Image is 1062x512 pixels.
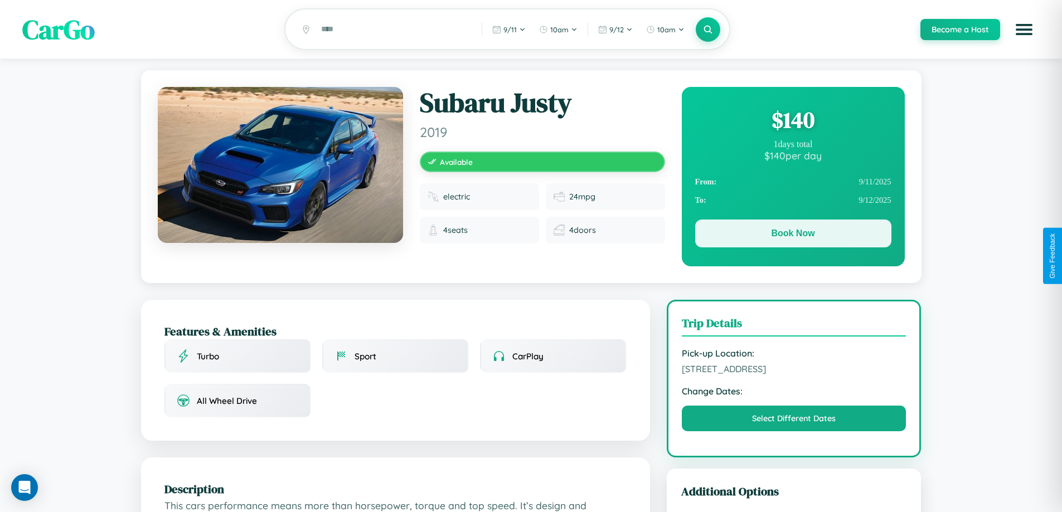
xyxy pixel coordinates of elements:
h3: Trip Details [682,315,906,337]
img: Seats [428,225,439,236]
span: 4 doors [569,225,596,235]
span: 9 / 11 [503,25,517,34]
span: Turbo [197,351,219,362]
button: 10am [641,21,690,38]
div: 9 / 11 / 2025 [695,173,891,191]
h3: Additional Options [681,483,907,499]
button: 9/11 [487,21,531,38]
span: Sport [355,351,376,362]
strong: From: [695,177,717,187]
span: Available [440,157,473,167]
span: electric [443,192,470,202]
button: Open menu [1008,14,1040,45]
span: All Wheel Drive [197,396,257,406]
span: CarPlay [512,351,544,362]
strong: To: [695,196,706,205]
button: Become a Host [920,19,1000,40]
span: 10am [550,25,569,34]
button: 9/12 [593,21,638,38]
img: Fuel efficiency [554,191,565,202]
span: 24 mpg [569,192,595,202]
div: 1 days total [695,139,891,149]
span: 2019 [420,124,665,140]
h2: Description [164,481,627,497]
span: 10am [657,25,676,34]
strong: Change Dates: [682,386,906,397]
h2: Features & Amenities [164,323,627,339]
div: 9 / 12 / 2025 [695,191,891,209]
span: [STREET_ADDRESS] [682,363,906,374]
button: 10am [534,21,583,38]
h1: Subaru Justy [420,87,665,119]
div: $ 140 [695,105,891,135]
span: 9 / 12 [609,25,624,34]
div: Open Intercom Messenger [11,474,38,501]
button: Select Different Dates [682,406,906,431]
img: Subaru Justy 2019 [158,87,403,243]
button: Book Now [695,220,891,247]
span: 4 seats [443,225,468,235]
div: Give Feedback [1049,233,1056,279]
div: $ 140 per day [695,149,891,162]
img: Fuel type [428,191,439,202]
strong: Pick-up Location: [682,348,906,359]
span: CarGo [22,11,95,48]
img: Doors [554,225,565,236]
